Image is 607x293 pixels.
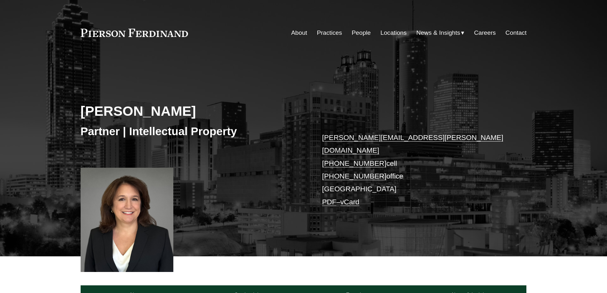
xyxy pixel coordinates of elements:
[317,27,342,39] a: Practices
[380,27,407,39] a: Locations
[322,134,503,154] a: [PERSON_NAME][EMAIL_ADDRESS][PERSON_NAME][DOMAIN_NAME]
[340,198,359,206] a: vCard
[352,27,371,39] a: People
[416,27,460,39] span: News & Insights
[81,103,304,119] h2: [PERSON_NAME]
[322,131,508,209] p: cell office [GEOGRAPHIC_DATA] –
[322,159,387,167] a: [PHONE_NUMBER]
[505,27,526,39] a: Contact
[291,27,307,39] a: About
[474,27,496,39] a: Careers
[322,198,336,206] a: PDF
[81,124,304,138] h3: Partner | Intellectual Property
[322,172,387,180] a: [PHONE_NUMBER]
[416,27,465,39] a: folder dropdown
